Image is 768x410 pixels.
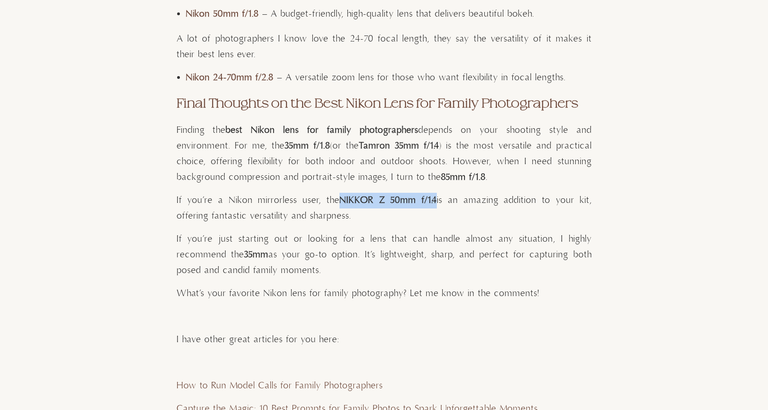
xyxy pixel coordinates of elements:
[186,70,592,86] li: – A versatile zoom lens for those who want flexibility in focal lengths.
[177,232,592,279] p: If you’re just starting out or looking for a lens that can handle almost any situation, I highly ...
[177,332,592,348] p: I have other great articles for you here:
[244,249,268,261] strong: 35mm
[186,8,262,20] a: Nikon 50mm f/1.8
[441,172,486,183] strong: 85mm f/1.8
[186,72,274,83] strong: Nikon 24-70mm f/2.8
[186,72,277,83] a: Nikon 24-70mm f/2.8
[359,140,439,152] strong: Tamron 35mm f/1.4
[226,125,418,136] strong: best Nikon lens for family photographers
[177,31,592,63] p: A lot of photographers I know love the 24-70 focal length, they say the versatility of it makes i...
[177,193,592,224] p: If you’re a Nikon mirrorless user, the is an amazing addition to your kit, offering fantastic ver...
[177,96,578,110] strong: Final Thoughts on the Best Nikon Lens for Family Photographers
[339,195,437,206] strong: NIKKOR Z 50mm f/1.4
[177,123,592,185] p: Finding the depends on your shooting style and environment. For me, the (or the ) is the most ver...
[186,6,592,22] li: – A budget-friendly, high-quality lens that delivers beautiful bokeh.
[186,8,259,20] strong: Nikon 50mm f/1.8
[177,380,383,392] a: How to Run Model Calls for Family Photographers
[285,140,330,152] strong: 35mm f/1.8
[177,286,592,302] p: What’s your favorite Nikon lens for family photography? Let me know in the comments!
